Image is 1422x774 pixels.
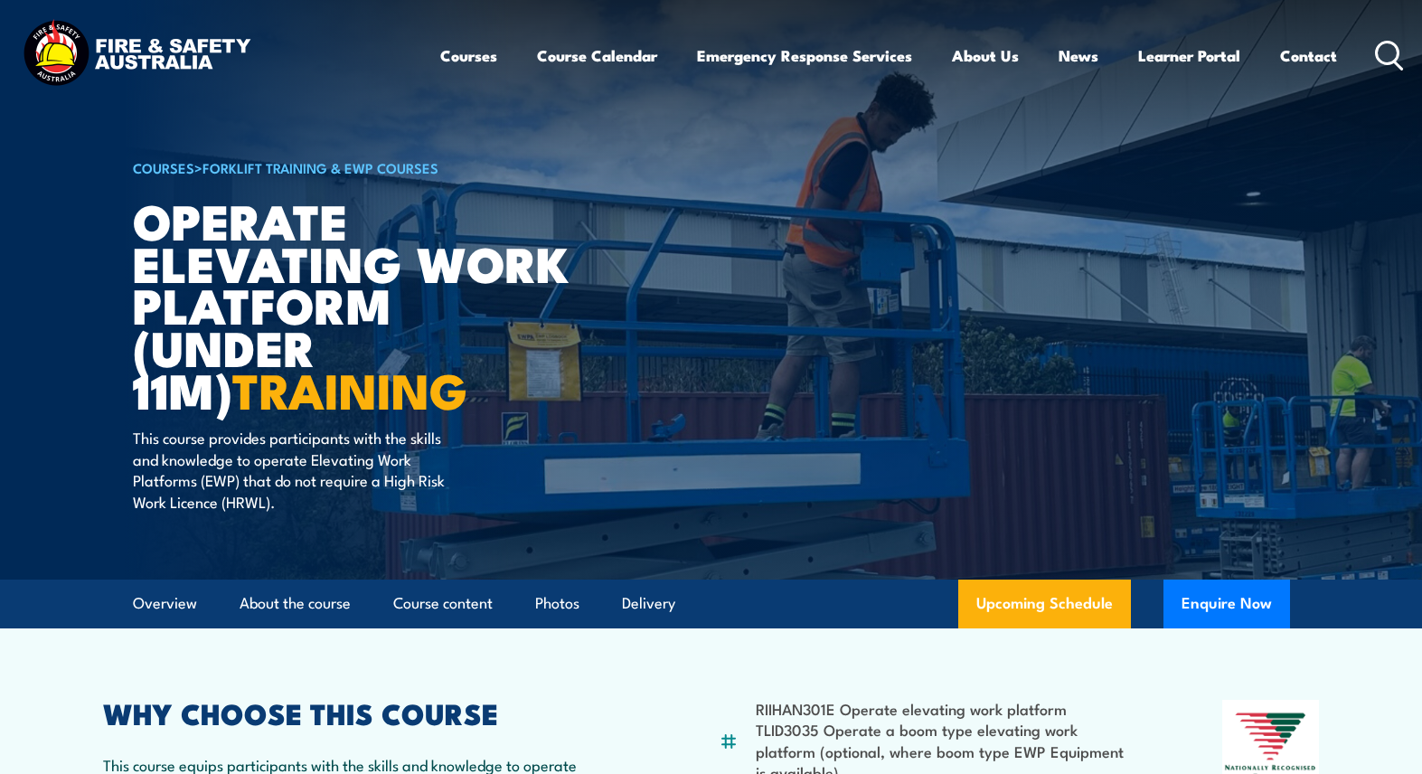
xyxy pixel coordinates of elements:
strong: TRAINING [232,351,467,426]
a: Upcoming Schedule [958,580,1131,628]
h6: > [133,156,579,178]
a: Learner Portal [1138,32,1240,80]
a: Course content [393,580,493,628]
a: Forklift Training & EWP Courses [202,157,438,177]
a: About the course [240,580,351,628]
h1: Operate Elevating Work Platform (under 11m) [133,199,579,411]
a: Contact [1280,32,1337,80]
li: RIIHAN301E Operate elevating work platform [756,698,1135,719]
a: Emergency Response Services [697,32,912,80]
a: Courses [440,32,497,80]
a: COURSES [133,157,194,177]
a: Course Calendar [537,32,657,80]
h2: WHY CHOOSE THIS COURSE [103,700,631,725]
button: Enquire Now [1163,580,1290,628]
a: Overview [133,580,197,628]
p: This course provides participants with the skills and knowledge to operate Elevating Work Platfor... [133,427,463,512]
a: Photos [535,580,579,628]
a: About Us [952,32,1019,80]
a: Delivery [622,580,675,628]
a: News [1059,32,1098,80]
